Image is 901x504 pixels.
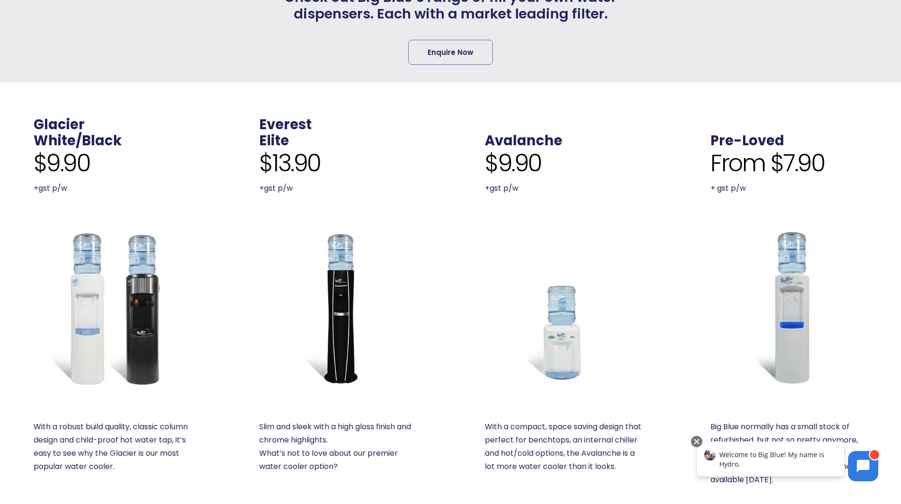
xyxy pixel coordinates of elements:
[710,115,714,134] span: .
[259,131,289,150] a: Elite
[710,229,867,386] a: Refurbished
[34,131,122,150] a: White/Black
[485,420,642,473] p: With a compact, space saving design that perfect for benchtops, an internal chiller and hot/cold ...
[259,149,321,177] span: $13.90
[710,131,784,150] a: Pre-Loved
[408,40,493,65] a: Enquire Now
[710,420,867,486] p: Big Blue normally has a small stock of refurbished, but not so pretty anymore, ex-lease water coo...
[259,182,416,195] p: +gst p/w
[485,149,542,177] span: $9.90
[485,182,642,195] p: +gst p/w
[34,115,85,134] a: Glacier
[485,115,489,134] span: .
[485,131,562,150] a: Avalanche
[34,182,191,195] p: +gst p/w
[34,149,90,177] span: $9.90
[259,115,312,134] a: Everest
[485,229,642,386] a: Avalanche
[710,149,824,177] span: From $7.90
[710,182,867,195] p: + gst p/w
[34,420,191,473] p: With a robust build quality, classic column design and child-proof hot water tap, it’s easy to se...
[259,229,416,386] a: Fill your own Everest Elite
[687,434,888,491] iframe: Chatbot
[259,420,416,473] p: Slim and sleek with a high gloss finish and chrome highlights. What’s not to love about our premi...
